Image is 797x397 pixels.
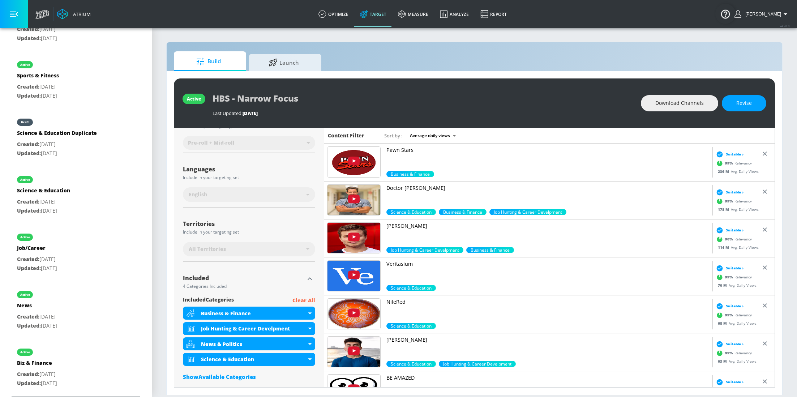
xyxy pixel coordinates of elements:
[183,373,315,380] div: ShowAvailable Categories
[17,129,97,140] div: Science & Education Duplicate
[12,341,140,393] div: activeBiz & FinanceCreated:[DATE]Updated:[DATE]
[718,245,731,250] span: 114 M
[183,322,315,335] div: Job Hunting & Career Develpment
[187,96,201,102] div: active
[726,341,744,347] span: Suitable ›
[726,189,744,195] span: Suitable ›
[715,4,736,24] button: Open Resource Center
[12,226,140,278] div: activeJob/CareerCreated:[DATE]Updated:[DATE]
[439,361,516,367] span: Job Hunting & Career Develpment
[20,350,30,354] div: active
[715,283,757,288] div: Avg. Daily Views
[17,35,41,42] span: Updated:
[386,146,710,171] a: Pawn Stars
[17,197,70,206] p: [DATE]
[17,244,57,255] div: Job/Career
[20,235,30,239] div: active
[17,25,65,34] p: [DATE]
[406,131,459,140] div: Average daily views
[17,198,39,205] span: Created:
[725,198,735,204] span: 99 %
[354,1,392,27] a: Target
[726,265,744,271] span: Suitable ›
[183,175,315,180] div: Include in your targeting set
[466,247,514,253] div: 85.0%
[725,350,735,356] span: 99 %
[201,325,307,332] div: Job Hunting & Career Develpment
[183,275,304,281] div: Included
[183,337,315,350] div: News & Politics
[439,361,516,367] div: 90.0%
[715,379,744,386] div: Suitable ›
[742,12,781,17] span: login as: stephanie.wolklin@zefr.com
[17,150,41,157] span: Updated:
[386,285,436,291] span: Science & Education
[12,54,140,106] div: activeSports & FitnessCreated:[DATE]Updated:[DATE]
[183,187,315,202] div: English
[386,260,710,285] a: Veritasium
[715,196,752,207] div: Relevancy
[386,285,436,291] div: 99.0%
[715,158,752,169] div: Relevancy
[17,206,70,215] p: [DATE]
[718,283,729,288] span: 70 M
[12,111,140,163] div: draftScience & Education DuplicateCreated:[DATE]Updated:[DATE]
[183,284,304,289] div: 4 Categories Included
[201,341,307,347] div: News & Politics
[725,312,735,318] span: 99 %
[715,245,759,250] div: Avg. Daily Views
[386,209,436,215] span: Science & Education
[715,321,757,326] div: Avg. Daily Views
[386,146,710,154] p: Pawn Stars
[201,310,307,317] div: Business & Finance
[327,223,380,253] img: UUisy6taOAeLfyaCqcMQDfig
[386,336,710,343] p: [PERSON_NAME]
[718,169,731,174] span: 236 M
[386,336,710,361] a: [PERSON_NAME]
[183,230,315,234] div: Include in your targeting set
[715,359,757,364] div: Avg. Daily Views
[384,132,403,139] span: Sort by
[213,110,634,116] div: Last Updated:
[12,169,140,221] div: activeScience & EducationCreated:[DATE]Updated:[DATE]
[292,296,315,305] p: Clear All
[20,293,30,296] div: active
[439,209,487,215] div: 70.0%
[466,247,514,253] span: Business & Finance
[17,91,59,101] p: [DATE]
[715,189,744,196] div: Suitable ›
[20,178,30,182] div: active
[715,303,744,310] div: Suitable ›
[715,265,744,272] div: Suitable ›
[715,386,752,397] div: Relevancy
[392,1,434,27] a: measure
[183,307,315,320] div: Business & Finance
[17,34,65,43] p: [DATE]
[17,72,59,82] div: Sports & Fitness
[181,53,236,70] span: Build
[17,82,59,91] p: [DATE]
[718,359,729,364] span: 63 M
[715,227,744,234] div: Suitable ›
[17,302,57,312] div: News
[439,209,487,215] span: Business & Finance
[12,284,140,336] div: activeNewsCreated:[DATE]Updated:[DATE]
[183,221,315,227] div: Territories
[17,207,41,214] span: Updated:
[201,356,307,363] div: Science & Education
[17,187,70,197] div: Science & Education
[475,1,513,27] a: Report
[327,147,380,177] img: UUmyjVwYZbp5YPYTUyeopO2g
[655,99,704,108] span: Download Channels
[726,227,744,233] span: Suitable ›
[780,24,790,28] span: v 4.28.0
[434,1,475,27] a: Analyze
[715,234,752,245] div: Relevancy
[183,353,315,366] div: Science & Education
[386,323,436,329] div: 99.0%
[386,184,710,209] a: Doctor [PERSON_NAME]
[715,341,744,348] div: Suitable ›
[726,379,744,385] span: Suitable ›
